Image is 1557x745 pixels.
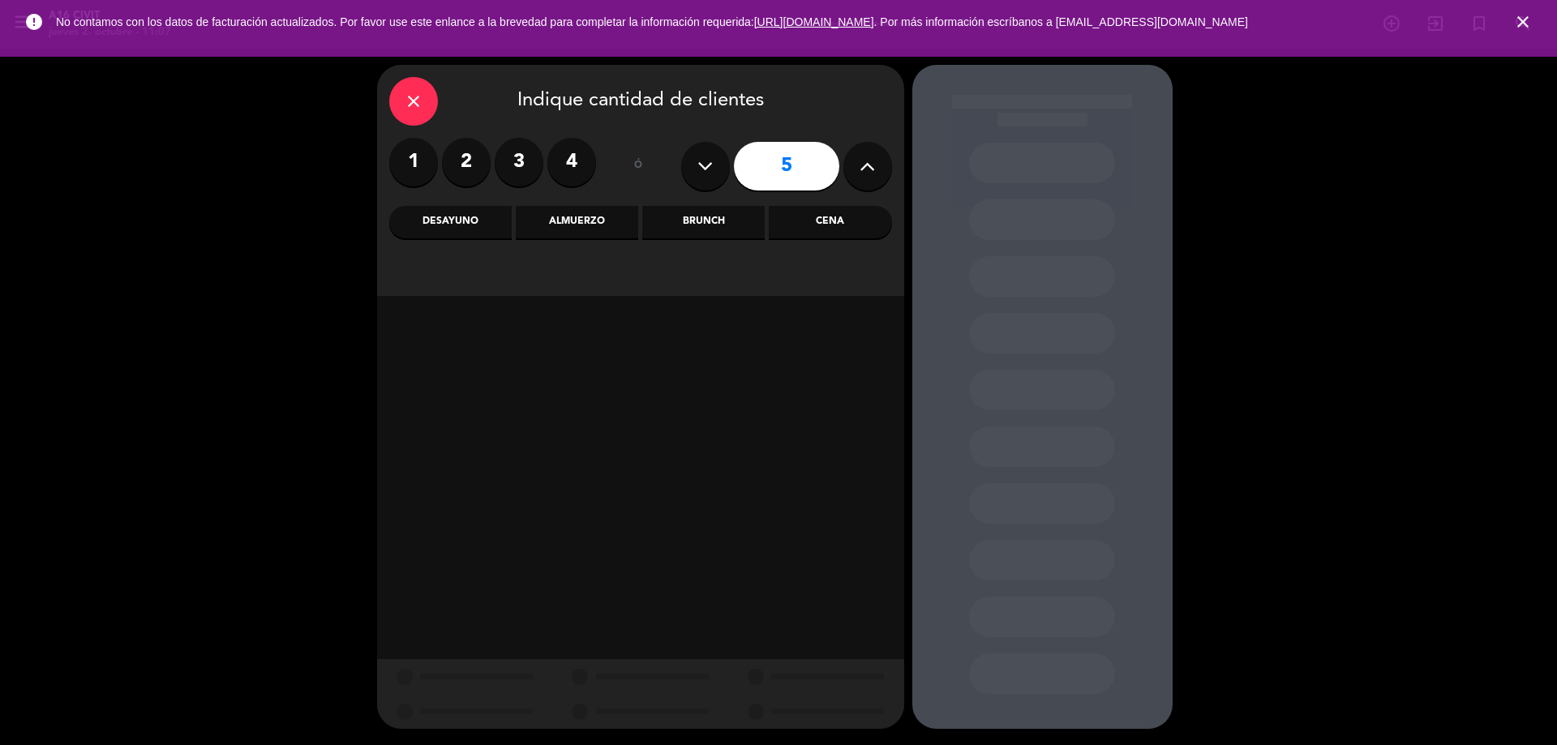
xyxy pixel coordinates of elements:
label: 3 [495,138,543,186]
span: No contamos con los datos de facturación actualizados. Por favor use este enlance a la brevedad p... [56,15,1248,28]
label: 4 [547,138,596,186]
i: close [404,92,423,111]
i: close [1513,12,1533,32]
label: 1 [389,138,438,186]
i: error [24,12,44,32]
div: Cena [769,206,891,238]
a: . Por más información escríbanos a [EMAIL_ADDRESS][DOMAIN_NAME] [874,15,1248,28]
div: ó [612,138,665,195]
a: [URL][DOMAIN_NAME] [754,15,874,28]
label: 2 [442,138,491,186]
div: Brunch [642,206,765,238]
div: Indique cantidad de clientes [389,77,892,126]
div: Almuerzo [516,206,638,238]
div: Desayuno [389,206,512,238]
